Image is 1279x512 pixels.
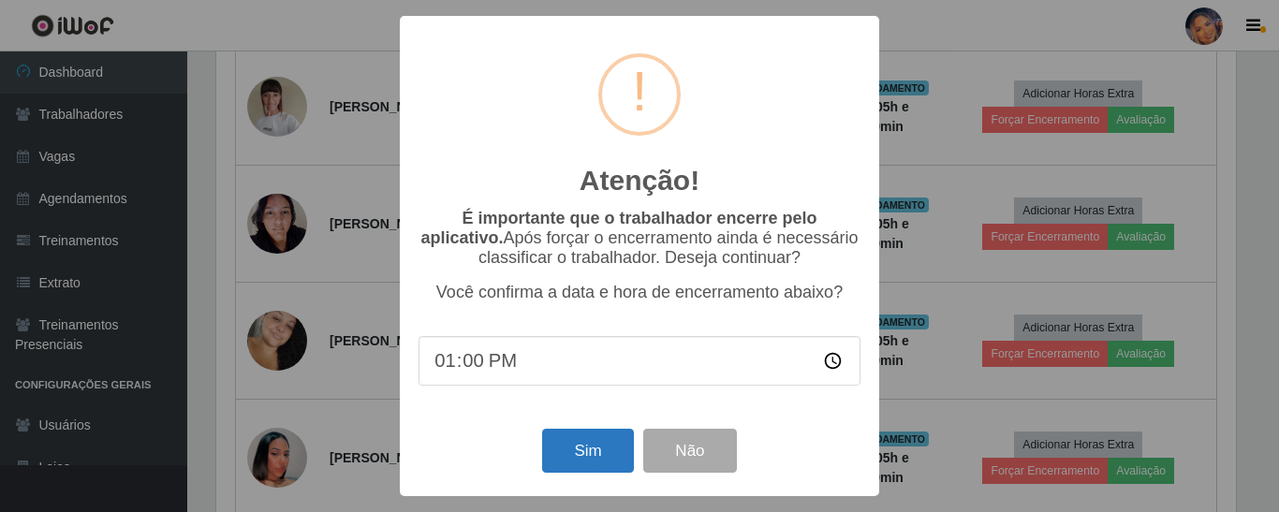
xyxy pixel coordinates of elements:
[419,209,860,268] p: Após forçar o encerramento ainda é necessário classificar o trabalhador. Deseja continuar?
[420,209,816,247] b: É importante que o trabalhador encerre pelo aplicativo.
[643,429,736,473] button: Não
[580,164,699,197] h2: Atenção!
[542,429,633,473] button: Sim
[419,283,860,302] p: Você confirma a data e hora de encerramento abaixo?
